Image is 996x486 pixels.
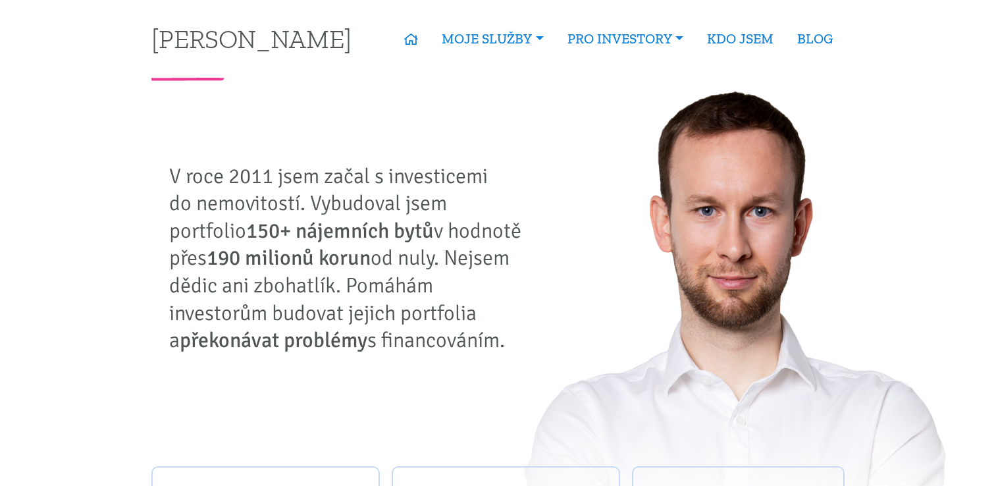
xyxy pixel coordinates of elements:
[785,24,845,54] a: BLOG
[556,24,695,54] a: PRO INVESTORY
[430,24,555,54] a: MOJE SLUŽBY
[169,163,531,354] p: V roce 2011 jsem začal s investicemi do nemovitostí. Vybudoval jsem portfolio v hodnotě přes od n...
[695,24,785,54] a: KDO JSEM
[207,245,371,271] strong: 190 milionů korun
[246,218,434,244] strong: 150+ nájemních bytů
[180,327,367,353] strong: překonávat problémy
[151,26,352,51] a: [PERSON_NAME]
